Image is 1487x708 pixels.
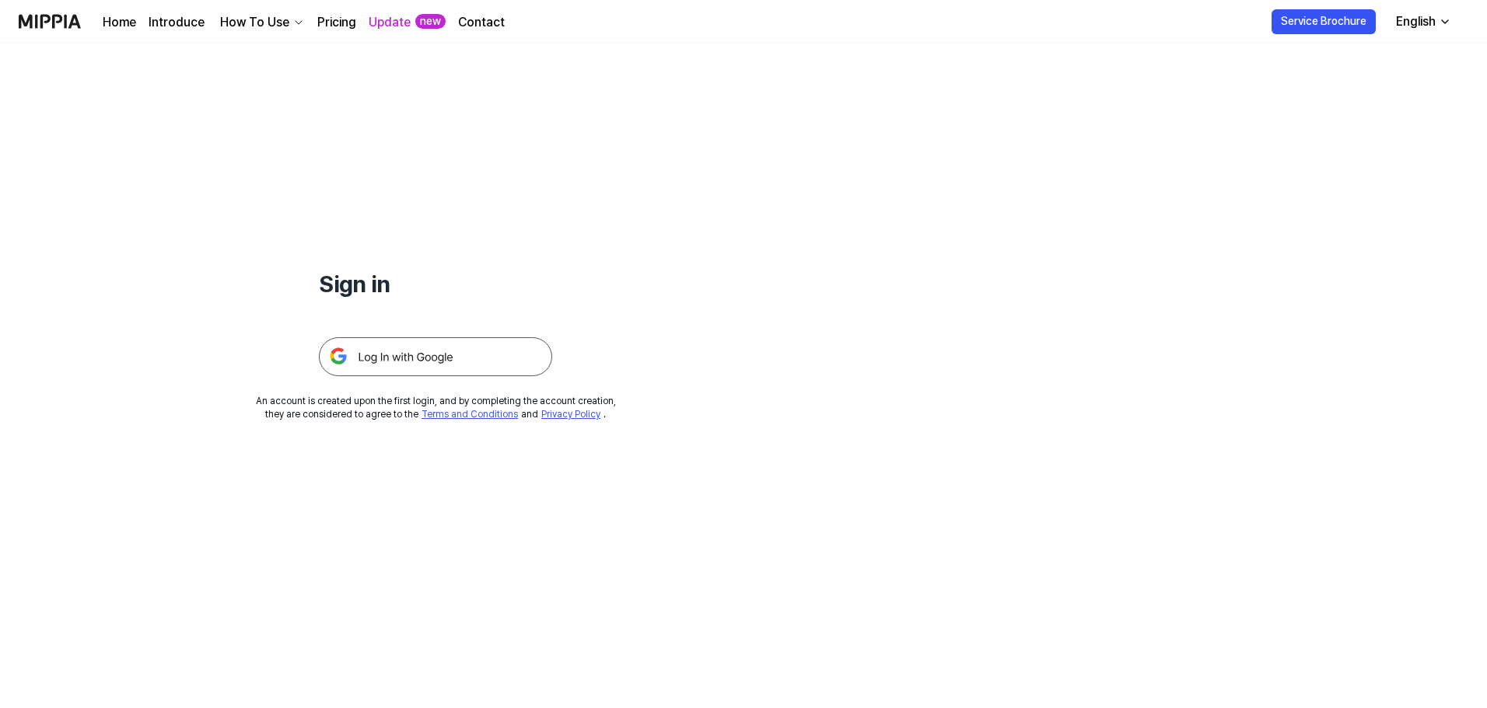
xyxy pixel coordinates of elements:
a: Introduce [149,13,205,32]
button: English [1384,6,1461,37]
img: 구글 로그인 버튼 [319,337,552,376]
a: Contact [458,13,505,32]
div: How To Use [217,13,292,32]
button: Service Brochure [1272,9,1376,34]
a: Pricing [317,13,356,32]
a: Privacy Policy [541,409,600,420]
h1: Sign in [319,267,552,300]
a: Update [369,13,411,32]
div: An account is created upon the first login, and by completing the account creation, they are cons... [256,395,616,421]
div: new [415,14,446,30]
a: Home [103,13,136,32]
div: English [1393,12,1439,31]
button: How To Use [217,13,305,32]
a: Terms and Conditions [422,409,518,420]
